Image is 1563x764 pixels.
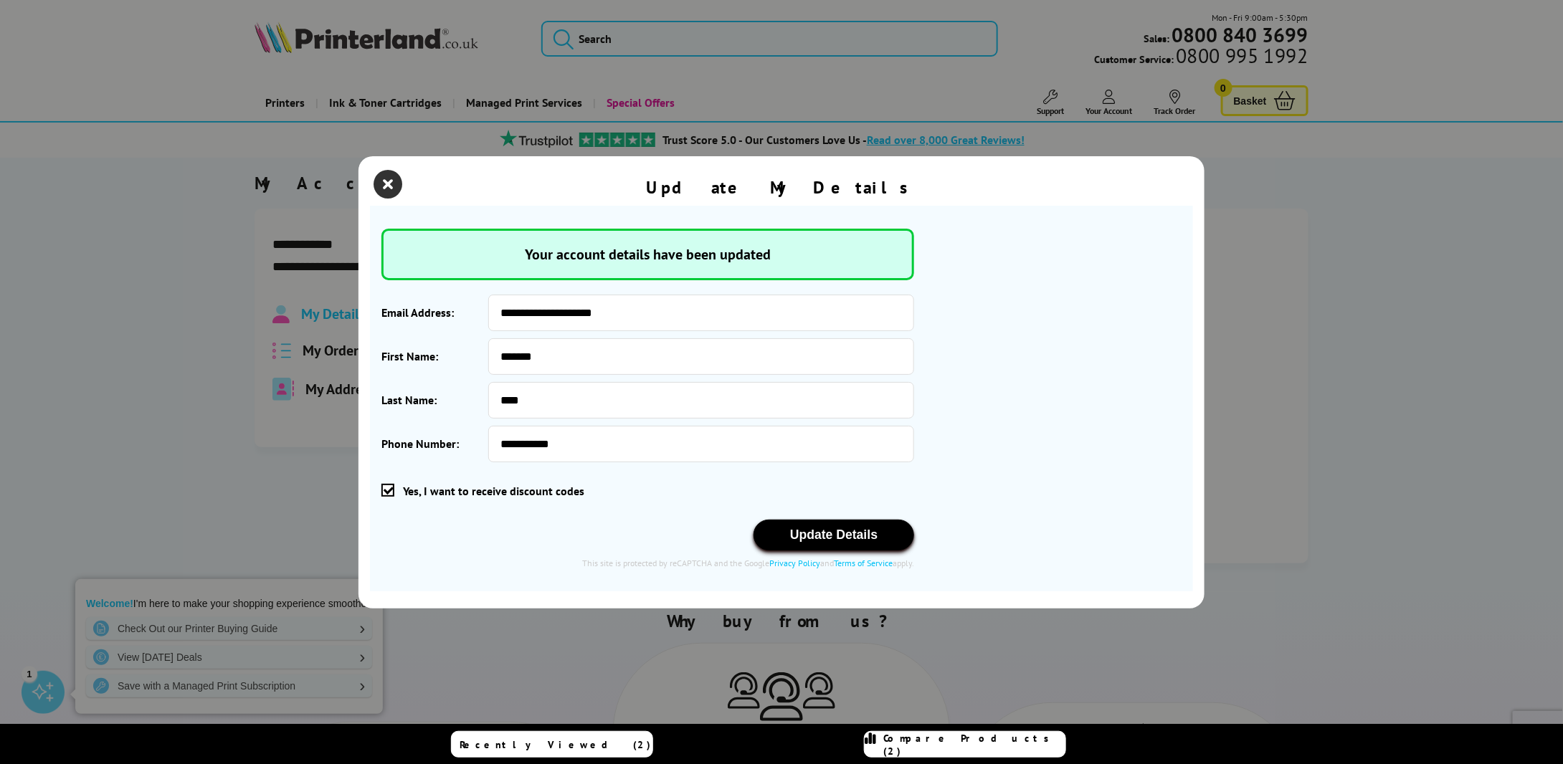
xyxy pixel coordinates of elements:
[381,295,488,331] label: Email Address:
[883,732,1065,758] span: Compare Products (2)
[834,558,893,568] a: Terms of Service
[754,520,914,550] button: Update Details
[864,731,1066,758] a: Compare Products (2)
[451,731,653,758] a: Recently Viewed (2)
[646,176,917,199] div: Update My Details
[381,338,488,375] label: First Name:
[381,382,488,419] label: Last Name:
[403,484,584,498] span: Yes, I want to receive discount codes
[381,558,914,568] div: This site is protected by reCAPTCHA and the Google and apply.
[460,738,652,751] span: Recently Viewed (2)
[377,173,399,195] button: close modal
[769,558,820,568] a: Privacy Policy
[381,229,914,280] span: Your account details have been updated
[381,426,488,462] label: Phone Number:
